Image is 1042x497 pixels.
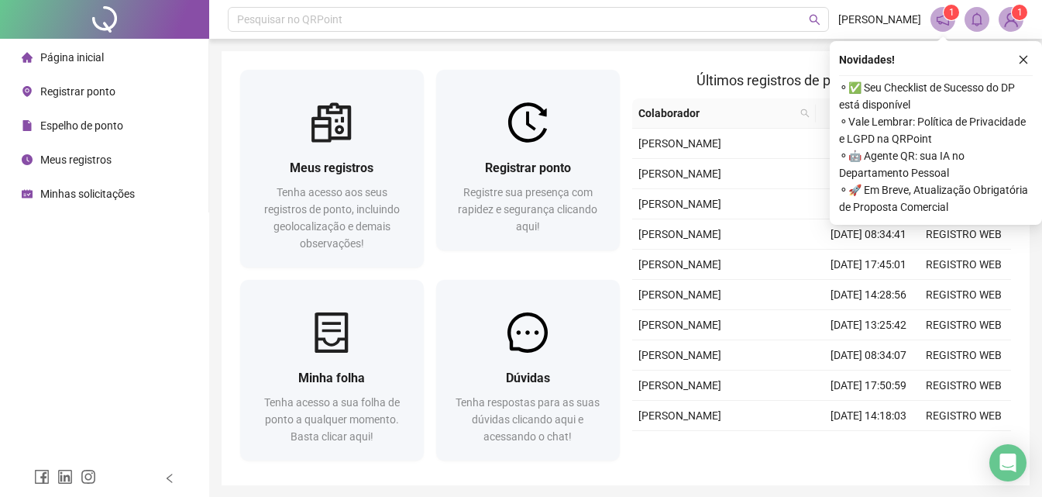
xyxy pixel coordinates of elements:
span: [PERSON_NAME] [638,379,721,392]
span: Registre sua presença com rapidez e segurança clicando aqui! [458,186,597,233]
span: schedule [22,188,33,199]
td: [DATE] 13:13:54 [821,431,916,461]
span: Data/Hora [822,105,889,122]
span: 1 [949,7,954,18]
span: Espelho de ponto [40,119,123,132]
td: [DATE] 14:21:26 [821,189,916,219]
span: [PERSON_NAME] [638,288,721,301]
span: left [164,473,175,484]
span: 1 [1017,7,1023,18]
span: Registrar ponto [485,160,571,175]
td: [DATE] 14:28:56 [821,280,916,310]
a: Registrar pontoRegistre sua presença com rapidez e segurança clicando aqui! [436,70,620,250]
td: REGISTRO WEB [916,310,1011,340]
img: 77534 [999,8,1023,31]
td: [DATE] 18:01:46 [821,129,916,159]
span: home [22,52,33,63]
td: [DATE] 08:34:07 [821,340,916,371]
span: Tenha respostas para as suas dúvidas clicando aqui e acessando o chat! [456,396,600,443]
a: DúvidasTenha respostas para as suas dúvidas clicando aqui e acessando o chat! [436,280,620,461]
td: [DATE] 15:30:34 [821,159,916,189]
span: search [809,14,820,26]
span: bell [970,12,984,26]
td: REGISTRO WEB [916,340,1011,371]
span: [PERSON_NAME] [638,167,721,180]
td: [DATE] 08:34:41 [821,219,916,250]
td: REGISTRO WEB [916,219,1011,250]
td: [DATE] 13:25:42 [821,310,916,340]
span: ⚬ Vale Lembrar: Política de Privacidade e LGPD na QRPoint [839,113,1033,147]
span: search [800,109,810,118]
a: Meus registrosTenha acesso aos seus registros de ponto, incluindo geolocalização e demais observa... [240,70,424,267]
span: Dúvidas [506,371,550,385]
span: Últimos registros de ponto sincronizados [696,72,947,88]
td: [DATE] 17:45:01 [821,250,916,280]
span: [PERSON_NAME] [838,11,921,28]
span: [PERSON_NAME] [638,409,721,422]
span: file [22,120,33,131]
div: Open Intercom Messenger [989,444,1027,481]
span: [PERSON_NAME] [638,349,721,361]
td: REGISTRO WEB [916,280,1011,310]
sup: 1 [944,5,959,20]
a: Minha folhaTenha acesso a sua folha de ponto a qualquer momento. Basta clicar aqui! [240,280,424,461]
span: close [1018,54,1029,65]
span: [PERSON_NAME] [638,258,721,271]
span: search [797,102,813,125]
span: Novidades ! [839,51,895,68]
span: clock-circle [22,154,33,165]
span: [PERSON_NAME] [638,319,721,331]
span: environment [22,86,33,97]
span: Colaborador [638,105,794,122]
span: notification [936,12,950,26]
span: ⚬ ✅ Seu Checklist de Sucesso do DP está disponível [839,79,1033,113]
span: facebook [34,469,50,485]
span: Tenha acesso a sua folha de ponto a qualquer momento. Basta clicar aqui! [264,396,400,443]
span: Meus registros [40,154,112,166]
sup: Atualize o seu contato no menu Meus Dados [1012,5,1027,20]
td: REGISTRO WEB [916,250,1011,280]
span: Minha folha [298,371,365,385]
td: REGISTRO WEB [916,401,1011,431]
span: linkedin [57,469,73,485]
span: [PERSON_NAME] [638,228,721,240]
td: [DATE] 14:18:03 [821,401,916,431]
span: Página inicial [40,51,104,64]
span: Tenha acesso aos seus registros de ponto, incluindo geolocalização e demais observações! [264,186,400,250]
td: [DATE] 17:50:59 [821,371,916,401]
span: [PERSON_NAME] [638,198,721,210]
span: ⚬ 🤖 Agente QR: sua IA no Departamento Pessoal [839,147,1033,181]
span: [PERSON_NAME] [638,137,721,150]
span: instagram [81,469,96,485]
span: Meus registros [290,160,373,175]
td: REGISTRO WEB [916,371,1011,401]
th: Data/Hora [816,98,908,129]
span: Registrar ponto [40,85,115,98]
span: Minhas solicitações [40,188,135,200]
span: ⚬ 🚀 Em Breve, Atualização Obrigatória de Proposta Comercial [839,181,1033,216]
td: REGISTRO WEB [916,431,1011,461]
